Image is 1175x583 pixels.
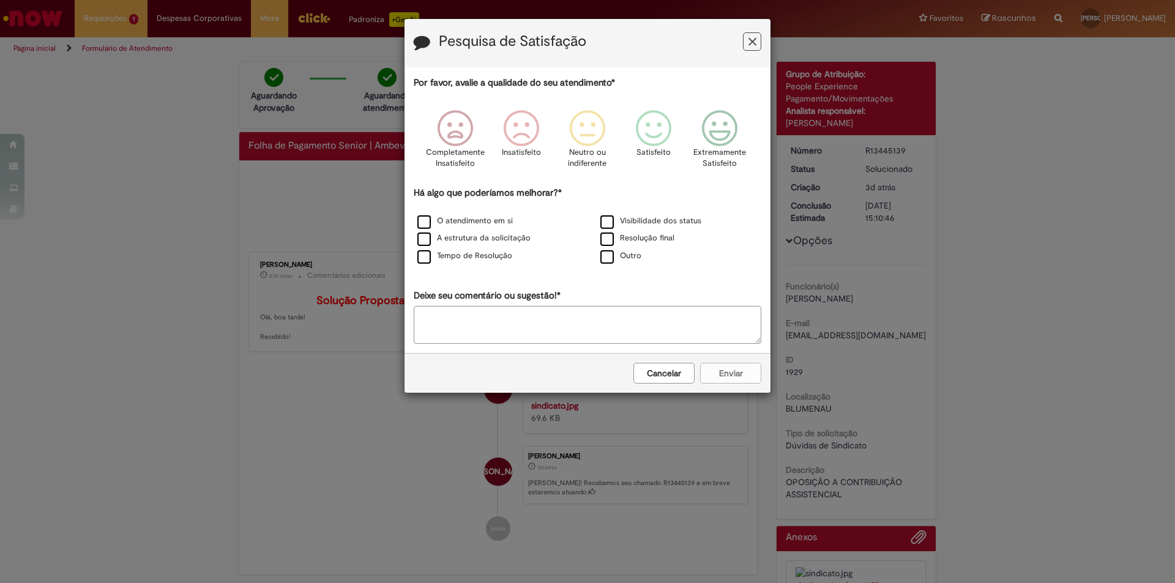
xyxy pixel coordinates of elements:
div: Extremamente Satisfeito [688,101,751,185]
label: Pesquisa de Satisfação [439,34,586,50]
p: Completamente Insatisfeito [426,147,485,169]
div: Neutro ou indiferente [556,101,619,185]
label: Por favor, avalie a qualidade do seu atendimento* [414,76,615,89]
label: Resolução final [600,232,674,244]
label: O atendimento em si [417,215,513,227]
p: Extremamente Satisfeito [693,147,746,169]
label: Tempo de Resolução [417,250,512,262]
label: Outro [600,250,641,262]
label: A estrutura da solicitação [417,232,531,244]
p: Insatisfeito [502,147,541,158]
label: Deixe seu comentário ou sugestão!* [414,289,561,302]
div: Insatisfeito [490,101,553,185]
p: Neutro ou indiferente [565,147,610,169]
p: Satisfeito [636,147,671,158]
label: Visibilidade dos status [600,215,701,227]
div: Há algo que poderíamos melhorar?* [414,187,761,266]
button: Cancelar [633,363,695,384]
div: Satisfeito [622,101,685,185]
div: Completamente Insatisfeito [423,101,486,185]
